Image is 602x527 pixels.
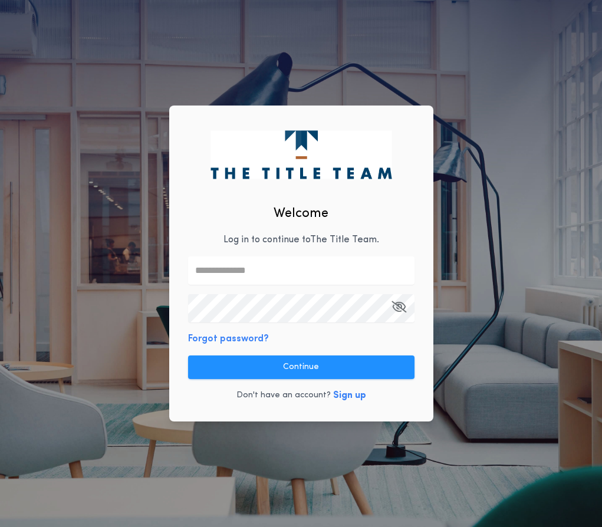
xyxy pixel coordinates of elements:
button: Forgot password? [188,332,269,346]
p: Don't have an account? [236,390,331,401]
button: Continue [188,355,415,379]
p: Log in to continue to The Title Team . [223,233,379,247]
h2: Welcome [274,204,328,223]
img: logo [210,130,392,179]
button: Sign up [333,388,366,403]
